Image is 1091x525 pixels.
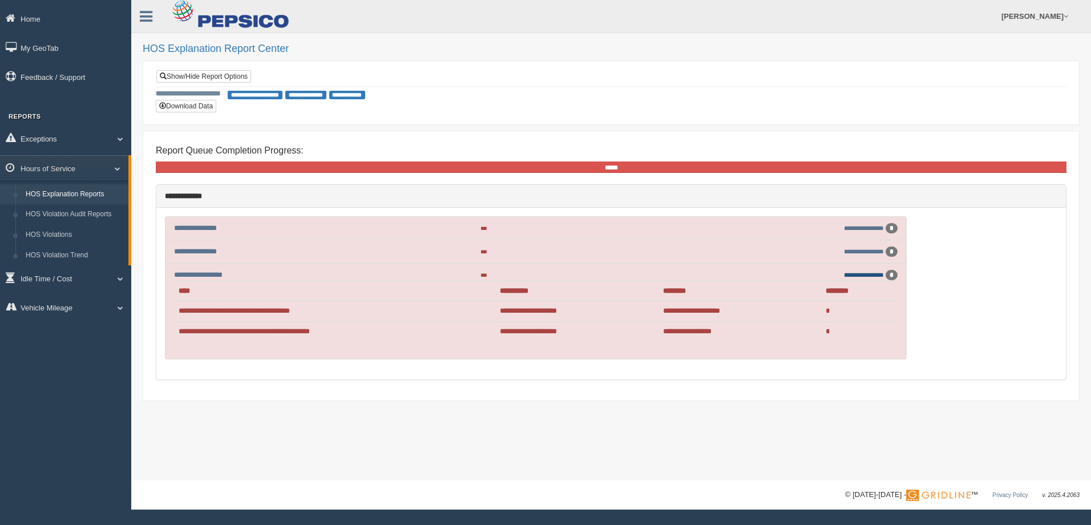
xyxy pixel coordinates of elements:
a: HOS Violation Audit Reports [21,204,128,225]
a: HOS Violations [21,225,128,245]
button: Download Data [156,100,216,112]
img: Gridline [906,490,971,501]
h4: Report Queue Completion Progress: [156,146,1066,156]
h2: HOS Explanation Report Center [143,43,1080,55]
a: Privacy Policy [992,492,1028,498]
a: Show/Hide Report Options [156,70,251,83]
a: HOS Violation Trend [21,245,128,266]
div: © [DATE]-[DATE] - ™ [845,489,1080,501]
span: v. 2025.4.2063 [1042,492,1080,498]
a: HOS Explanation Reports [21,184,128,205]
